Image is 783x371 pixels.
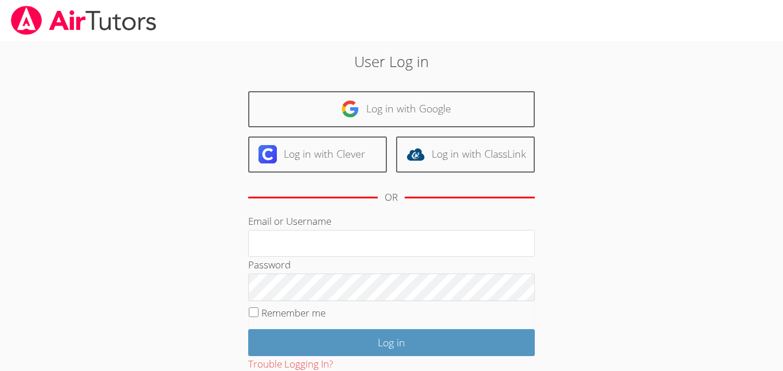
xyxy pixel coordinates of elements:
label: Remember me [261,306,326,319]
div: OR [385,189,398,206]
a: Log in with ClassLink [396,136,535,173]
a: Log in with Google [248,91,535,127]
img: clever-logo-6eab21bc6e7a338710f1a6ff85c0baf02591cd810cc4098c63d3a4b26e2feb20.svg [259,145,277,163]
a: Log in with Clever [248,136,387,173]
input: Log in [248,329,535,356]
h2: User Log in [180,50,603,72]
img: google-logo-50288ca7cdecda66e5e0955fdab243c47b7ad437acaf1139b6f446037453330a.svg [341,100,359,118]
img: airtutors_banner-c4298cdbf04f3fff15de1276eac7730deb9818008684d7c2e4769d2f7ddbe033.png [10,6,158,35]
label: Email or Username [248,214,331,228]
img: classlink-logo-d6bb404cc1216ec64c9a2012d9dc4662098be43eaf13dc465df04b49fa7ab582.svg [406,145,425,163]
label: Password [248,258,291,271]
